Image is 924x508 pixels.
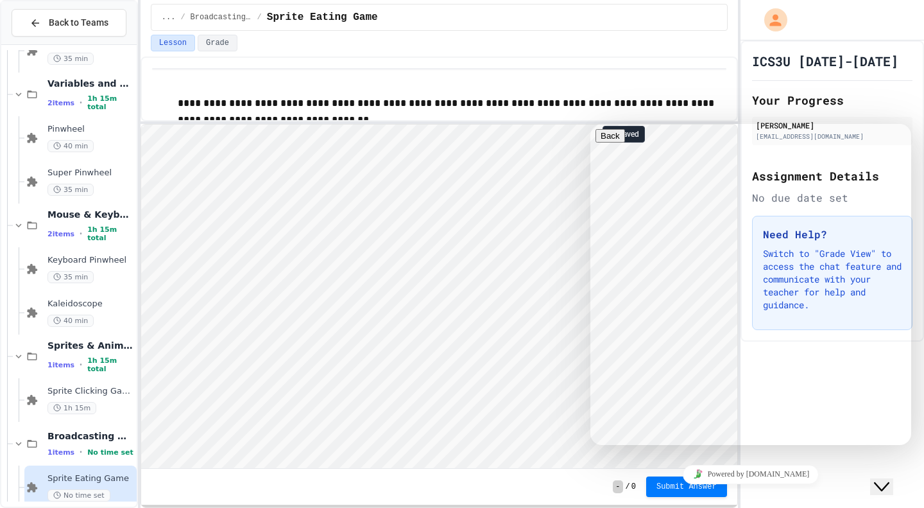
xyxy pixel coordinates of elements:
[80,98,82,108] span: •
[80,229,82,239] span: •
[47,124,134,135] span: Pinwheel
[151,35,195,51] button: Lesson
[870,457,911,495] iframe: chat widget
[47,402,96,414] span: 1h 15m
[47,473,134,484] span: Sprite Eating Game
[180,12,185,22] span: /
[191,12,252,22] span: Broadcasting & Cloning
[47,448,74,457] span: 1 items
[47,168,134,179] span: Super Pinwheel
[47,209,134,220] span: Mouse & Keyboard
[47,230,74,238] span: 2 items
[47,489,110,502] span: No time set
[87,356,134,373] span: 1h 15m total
[47,99,74,107] span: 2 items
[47,315,94,327] span: 40 min
[87,225,134,242] span: 1h 15m total
[47,271,94,283] span: 35 min
[590,124,911,445] iframe: chat widget
[47,340,134,351] span: Sprites & Animation
[257,12,262,22] span: /
[87,448,133,457] span: No time set
[47,184,94,196] span: 35 min
[47,430,134,442] span: Broadcasting & Cloning
[12,9,126,37] button: Back to Teams
[47,140,94,152] span: 40 min
[47,361,74,369] span: 1 items
[590,460,911,489] iframe: chat widget
[47,299,134,310] span: Kaleidoscope
[47,53,94,65] span: 35 min
[752,52,898,70] h1: ICS3U [DATE]-[DATE]
[162,12,176,22] span: ...
[80,360,82,370] span: •
[752,91,912,109] h2: Your Progress
[47,255,134,266] span: Keyboard Pinwheel
[141,125,737,468] iframe: Snap! Programming Environment
[751,5,791,35] div: My Account
[47,386,134,397] span: Sprite Clicking Game
[47,78,134,89] span: Variables and Blocks
[49,16,108,30] span: Back to Teams
[198,35,237,51] button: Grade
[80,447,82,457] span: •
[756,119,909,131] div: [PERSON_NAME]
[87,94,134,111] span: 1h 15m total
[267,10,378,25] span: Sprite Eating Game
